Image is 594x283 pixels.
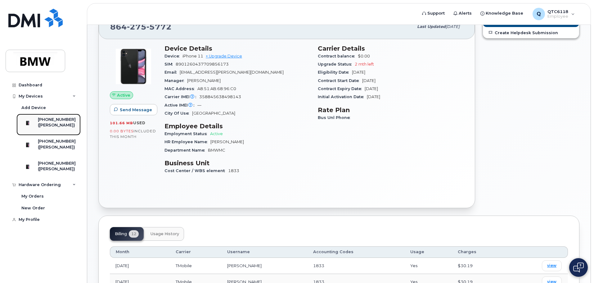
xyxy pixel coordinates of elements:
[427,10,445,16] span: Support
[318,54,358,58] span: Contract balance
[318,106,464,114] h3: Rate Plan
[110,129,156,139] span: included this month
[180,70,284,75] span: [EMAIL_ADDRESS][PERSON_NAME][DOMAIN_NAME]
[164,131,210,136] span: Employment Status
[459,10,472,16] span: Alerts
[120,107,152,113] span: Send Message
[197,103,201,107] span: —
[308,246,405,258] th: Accounting Codes
[117,92,130,98] span: Active
[458,263,503,269] div: $30.19
[210,139,244,144] span: [PERSON_NAME]
[197,86,236,91] span: A8:51:AB:68:96:C0
[164,159,310,167] h3: Business Unit
[405,258,452,274] td: Yes
[192,111,235,116] span: [GEOGRAPHIC_DATA]
[164,148,208,153] span: Department Name
[318,62,355,66] span: Upgrade Status
[164,70,180,75] span: Email
[176,62,229,66] span: 8901260437709856173
[452,246,508,258] th: Charges
[210,131,223,136] span: Active
[170,258,222,274] td: TMobile
[110,22,172,31] span: 864
[547,14,568,19] span: Employee
[164,86,197,91] span: MAC Address
[164,78,187,83] span: Manager
[362,78,376,83] span: [DATE]
[318,45,464,52] h3: Carrier Details
[164,139,210,144] span: HR Employee Name
[164,94,199,99] span: Carrier IMEI
[537,10,541,18] span: Q
[352,70,365,75] span: [DATE]
[206,54,242,58] a: + Upgrade Device
[476,7,528,20] a: Knowledge Base
[164,62,176,66] span: SIM
[355,62,374,66] span: 2 mth left
[115,48,152,85] img: iPhone_11.jpg
[358,54,370,58] span: $0.00
[164,111,192,116] span: City Of Use
[318,94,367,99] span: Initial Activation Date
[170,246,222,258] th: Carrier
[573,262,584,272] img: Open chat
[417,24,446,29] span: Last updated
[547,263,556,268] span: view
[222,246,308,258] th: Username
[446,24,460,29] span: [DATE]
[486,10,523,16] span: Knowledge Base
[164,122,310,130] h3: Employee Details
[208,148,225,153] span: BMWMC
[133,121,146,125] span: used
[528,8,579,20] div: QTC6118
[110,246,170,258] th: Month
[318,70,352,75] span: Eligibility Date
[187,78,221,83] span: [PERSON_NAME]
[365,86,378,91] span: [DATE]
[542,260,562,271] a: view
[164,168,228,173] span: Cost Center / WBS element
[164,45,310,52] h3: Device Details
[222,258,308,274] td: [PERSON_NAME]
[313,263,324,268] span: 1833
[164,103,197,107] span: Active IMEI
[318,86,365,91] span: Contract Expiry Date
[182,54,203,58] span: iPhone 11
[318,78,362,83] span: Contract Start Date
[164,54,182,58] span: Device
[110,121,133,125] span: 101.66 MB
[318,115,353,120] span: Bus Unl Phone
[199,94,241,99] span: 358845638498143
[110,258,170,274] td: [DATE]
[418,7,449,20] a: Support
[367,94,380,99] span: [DATE]
[405,246,452,258] th: Usage
[228,168,239,173] span: 1833
[547,9,568,14] span: QTC6118
[151,231,179,236] span: Usage History
[483,27,579,38] a: Create Helpdesk Submission
[146,22,172,31] span: 5772
[110,104,157,115] button: Send Message
[127,22,146,31] span: 275
[110,129,133,133] span: 0.00 Bytes
[449,7,476,20] a: Alerts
